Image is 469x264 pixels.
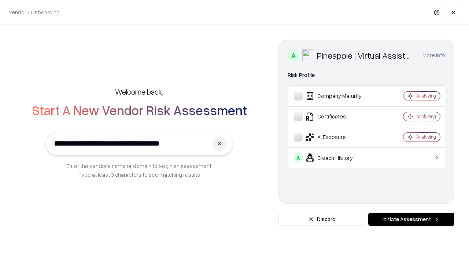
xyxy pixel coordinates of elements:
div: Analyzing [416,113,436,120]
div: Certificates [294,112,381,121]
div: AI Exposure [294,133,381,142]
div: Company Maturity [294,92,381,100]
h5: Welcome back, [115,87,163,97]
h2: Start A New Vendor Risk Assessment [32,103,247,117]
div: A [288,49,299,61]
div: Breach History [294,153,381,162]
div: Analyzing [416,93,436,99]
p: Enter the vendor’s name or domain to begin an assessment. Type at least 3 characters to see match... [66,161,213,179]
p: Vendor / Onboarding [9,8,60,16]
div: Pineapple | Virtual Assistant Agency [317,49,414,61]
div: Analyzing [416,134,436,140]
div: Risk Profile [288,71,445,80]
img: Pineapple | Virtual Assistant Agency [302,49,314,61]
button: Initiate Assessment [368,213,454,226]
button: More info [422,49,445,62]
button: Discard [278,213,365,226]
div: A [294,153,303,162]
